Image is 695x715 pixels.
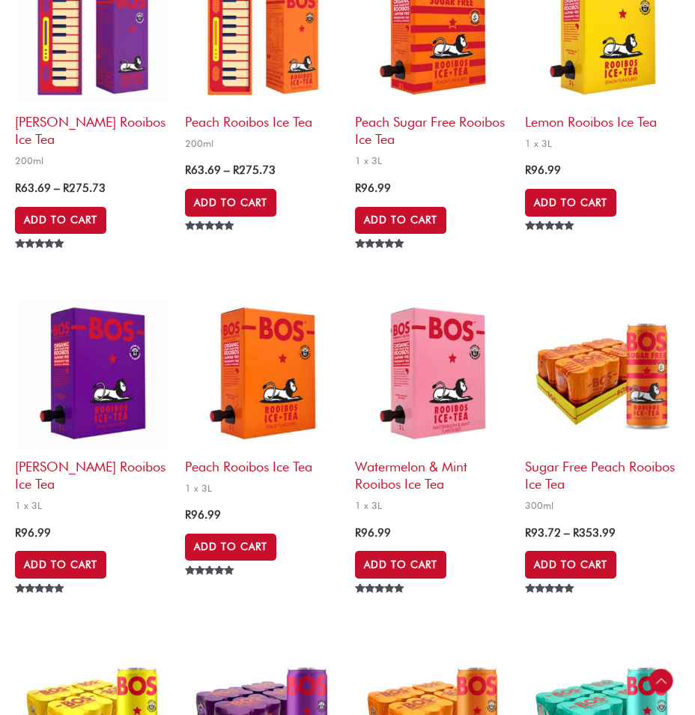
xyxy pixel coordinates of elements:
a: Add to cart: “Peach Sugar Free Rooibos Ice Tea” [355,207,446,234]
bdi: 353.99 [573,526,616,540]
h2: Sugar Free Peach Rooibos Ice Tea [525,450,680,493]
span: – [54,181,60,195]
h2: Watermelon & Mint Rooibos Ice Tea [355,450,510,493]
bdi: 96.99 [355,526,391,540]
span: R [15,181,21,195]
span: 1 x 3L [15,499,170,512]
span: R [525,163,531,177]
span: 1 x 3L [355,154,510,167]
h2: [PERSON_NAME] Rooibos Ice Tea [15,106,170,148]
span: R [63,181,69,195]
span: 300ml [525,499,680,512]
a: [PERSON_NAME] Rooibos Ice Tea1 x 3L [15,295,170,517]
span: R [573,526,579,540]
span: 1 x 3L [355,499,510,512]
bdi: 275.73 [63,181,106,195]
span: Rated out of 5 [15,584,67,627]
span: Rated out of 5 [525,221,577,265]
img: Watermelon & Mint Rooibos Ice Tea [355,295,510,450]
img: Sugar Free Peach Rooibos Ice Tea [525,295,680,450]
h2: Lemon Rooibos Ice Tea [525,106,680,130]
bdi: 275.73 [233,163,276,177]
a: Add to cart: “Watermelon & Mint Rooibos Ice Tea” [355,551,446,578]
h2: Peach Rooibos Ice Tea [185,450,340,475]
bdi: 93.72 [525,526,561,540]
bdi: 96.99 [525,163,561,177]
a: Select options for “Peach Rooibos Ice Tea” [185,189,276,216]
a: Select options for “Sugar Free Peach Rooibos Ice Tea” [525,551,616,578]
a: Watermelon & Mint Rooibos Ice Tea1 x 3L [355,295,510,517]
span: R [15,526,21,540]
a: Peach Rooibos Ice Tea1 x 3L [185,295,340,500]
img: Berry Rooibos Ice Tea [15,295,170,450]
a: Sugar Free Peach Rooibos Ice Tea300ml [525,295,680,517]
span: Rated out of 5 [355,239,407,283]
img: Peach Rooibos Ice Tea [185,295,340,450]
span: 1 x 3L [525,137,680,150]
h2: Peach Sugar Free Rooibos Ice Tea [355,106,510,148]
span: Rated out of 5 [525,584,575,627]
a: Select options for “Berry Rooibos Ice Tea” [15,207,106,234]
span: Rated out of 5 [15,239,67,283]
bdi: 96.99 [15,526,51,540]
span: 1 x 3L [185,482,340,495]
bdi: 96.99 [355,181,391,195]
span: R [233,163,239,177]
span: R [355,181,361,195]
span: R [185,163,191,177]
span: 200ml [15,154,170,167]
a: Add to cart: “Lemon Rooibos Ice Tea” [525,189,616,216]
bdi: 63.69 [15,181,51,195]
span: Rated out of 5 [355,584,407,627]
h2: [PERSON_NAME] Rooibos Ice Tea [15,450,170,493]
bdi: 63.69 [185,163,221,177]
span: Rated out of 5 [185,566,237,609]
span: R [525,526,531,540]
span: Rated out of 5 [185,221,237,265]
span: – [564,526,570,540]
a: Add to cart: “Berry Rooibos Ice Tea” [15,551,106,578]
span: R [185,508,191,522]
span: R [355,526,361,540]
bdi: 96.99 [185,508,221,522]
h2: Peach Rooibos Ice Tea [185,106,340,130]
a: Add to cart: “Peach Rooibos Ice Tea” [185,534,276,561]
span: 200ml [185,137,340,150]
span: – [224,163,230,177]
